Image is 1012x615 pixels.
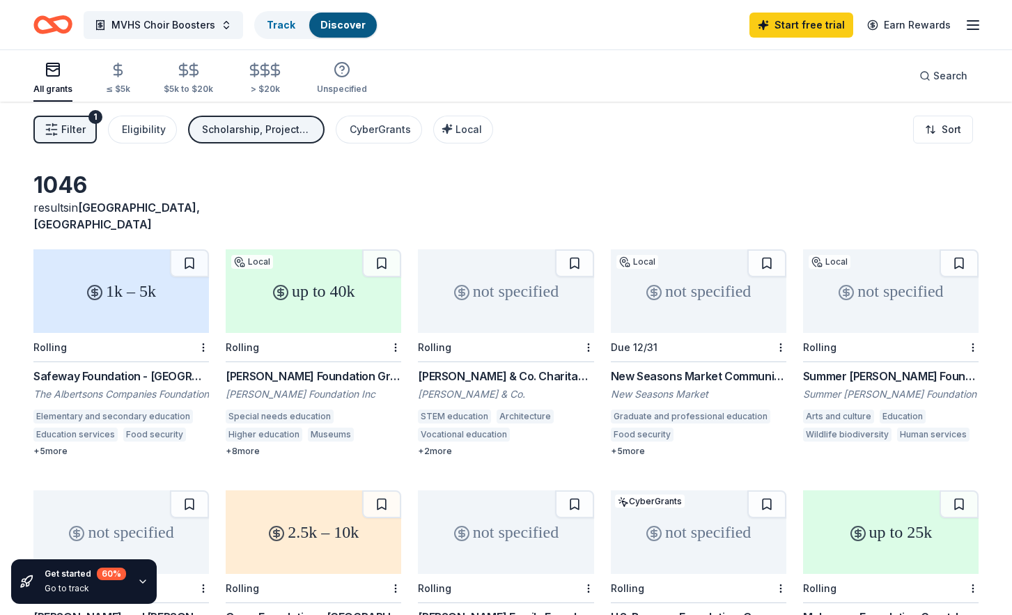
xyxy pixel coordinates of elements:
div: + 5 more [33,446,209,457]
div: Due 12/31 [611,341,657,353]
span: Search [933,68,967,84]
button: Local [433,116,493,143]
div: All grants [33,84,72,95]
div: Arts and culture [803,410,874,423]
a: Start free trial [749,13,853,38]
div: 1 [88,110,102,124]
a: not specifiedLocalRollingSummer [PERSON_NAME] Foundation GrantSummer [PERSON_NAME] FoundationArts... [803,249,979,446]
div: Wildlife biodiversity [803,428,892,442]
div: Museums [308,428,354,442]
button: MVHS Choir Boosters [84,11,243,39]
button: Unspecified [317,56,367,102]
div: STEM education [418,410,491,423]
div: Scholarship, Projects & programming, Education, General operations, Other [202,121,313,138]
div: results [33,199,209,233]
button: Eligibility [108,116,177,143]
div: The Albertsons Companies Foundation [33,387,209,401]
div: $5k to $20k [164,84,213,95]
div: [PERSON_NAME] Foundation Grant [226,368,401,384]
div: New Seasons Market [611,387,786,401]
div: Get started [45,568,126,580]
div: Human services [897,428,970,442]
button: CyberGrants [336,116,422,143]
a: not specifiedRolling[PERSON_NAME] & Co. Charitable Giving[PERSON_NAME] & Co.STEM educationArchite... [418,249,593,457]
div: Food security [611,428,674,442]
div: 2.5k – 10k [226,490,401,574]
a: up to 40kLocalRolling[PERSON_NAME] Foundation Grant[PERSON_NAME] Foundation IncSpecial needs educ... [226,249,401,457]
div: not specified [33,490,209,574]
div: up to 25k [803,490,979,574]
div: 60 % [97,568,126,580]
a: Discover [320,19,366,31]
a: Home [33,8,72,41]
span: [GEOGRAPHIC_DATA], [GEOGRAPHIC_DATA] [33,201,200,231]
div: [PERSON_NAME] Foundation Inc [226,387,401,401]
div: up to 40k [226,249,401,333]
button: $5k to $20k [164,56,213,102]
div: [PERSON_NAME] & Co. [418,387,593,401]
a: Earn Rewards [859,13,959,38]
div: Rolling [611,582,644,594]
div: [PERSON_NAME] & Co. Charitable Giving [418,368,593,384]
div: Elementary and secondary education [33,410,193,423]
div: Local [809,255,850,269]
div: CyberGrants [615,495,685,508]
div: Summer [PERSON_NAME] Foundation [803,387,979,401]
button: Filter1 [33,116,97,143]
div: not specified [611,490,786,574]
div: not specified [803,249,979,333]
div: Safeway Foundation - [GEOGRAPHIC_DATA] [33,368,209,384]
div: Rolling [418,582,451,594]
div: 1k – 5k [33,249,209,333]
span: MVHS Choir Boosters [111,17,215,33]
div: Architecture [497,410,554,423]
span: Filter [61,121,86,138]
button: All grants [33,56,72,102]
button: Sort [913,116,973,143]
div: Special needs education [226,410,334,423]
button: ≤ $5k [106,56,130,102]
div: Vocational education [418,428,510,442]
div: not specified [418,249,593,333]
a: not specifiedLocalDue 12/31New Seasons Market Community ProgramNew Seasons MarketGraduate and pro... [611,249,786,457]
div: Rolling [803,582,836,594]
a: 1k – 5kRollingSafeway Foundation - [GEOGRAPHIC_DATA]The Albertsons Companies FoundationElementary... [33,249,209,457]
div: + 2 more [418,446,593,457]
div: Education [880,410,926,423]
button: Scholarship, Projects & programming, Education, General operations, Other [188,116,325,143]
div: Rolling [226,341,259,353]
div: Local [231,255,273,269]
button: TrackDiscover [254,11,378,39]
div: + 8 more [226,446,401,457]
div: > $20k [247,84,283,95]
div: not specified [611,249,786,333]
div: CyberGrants [350,121,411,138]
div: Eligibility [122,121,166,138]
div: New Seasons Market Community Program [611,368,786,384]
div: Rolling [418,341,451,353]
div: Summer [PERSON_NAME] Foundation Grant [803,368,979,384]
div: Education services [33,428,118,442]
span: Sort [942,121,961,138]
div: Go to track [45,583,126,594]
div: Rolling [803,341,836,353]
div: Local [616,255,658,269]
span: in [33,201,200,231]
div: Graduate and professional education [611,410,770,423]
span: Local [456,123,482,135]
div: Food security [123,428,186,442]
div: ≤ $5k [106,84,130,95]
a: Track [267,19,295,31]
div: not specified [418,490,593,574]
button: > $20k [247,56,283,102]
div: Higher education [226,428,302,442]
div: + 5 more [611,446,786,457]
div: Rolling [226,582,259,594]
button: Search [908,62,979,90]
div: Rolling [33,341,67,353]
div: Unspecified [317,84,367,95]
div: 1046 [33,171,209,199]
